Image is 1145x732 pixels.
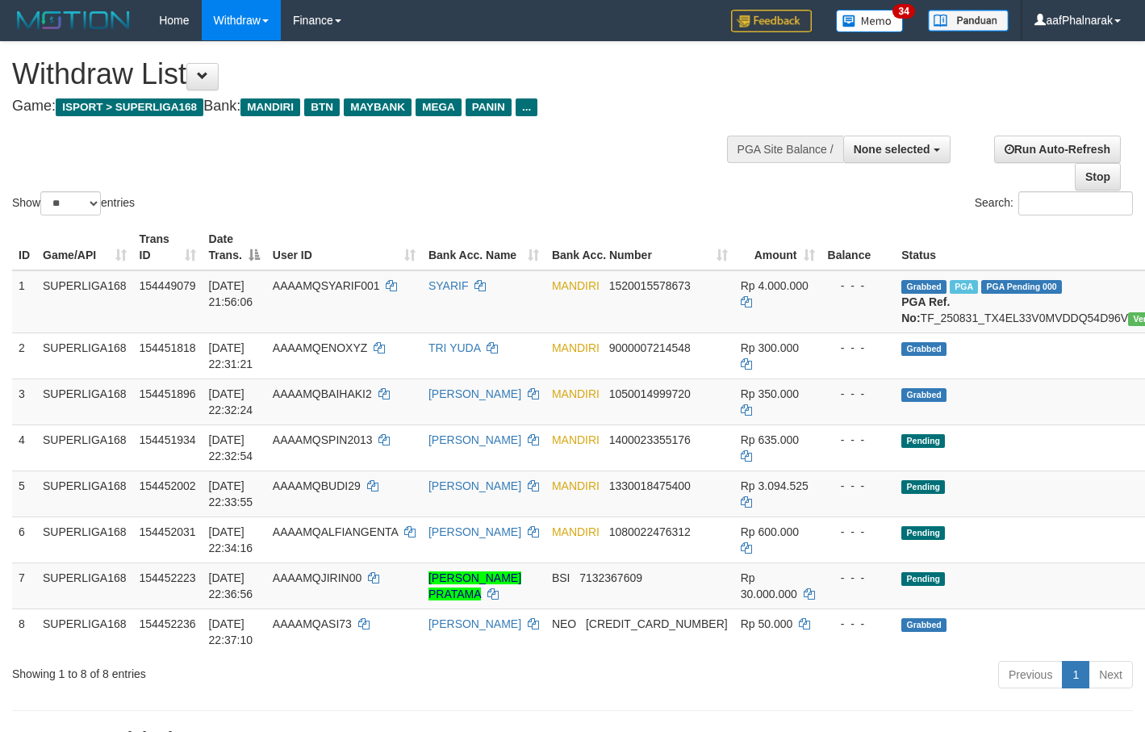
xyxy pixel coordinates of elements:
b: PGA Ref. No: [901,295,950,324]
td: SUPERLIGA168 [36,471,133,517]
span: 154452031 [140,525,196,538]
span: ... [516,98,537,116]
span: Copy 1400023355176 to clipboard [609,433,691,446]
td: SUPERLIGA168 [36,425,133,471]
span: 154452223 [140,571,196,584]
span: Copy 1520015578673 to clipboard [609,279,691,292]
span: 154449079 [140,279,196,292]
td: SUPERLIGA168 [36,270,133,333]
a: [PERSON_NAME] [428,433,521,446]
a: Next [1089,661,1133,688]
td: 8 [12,609,36,655]
span: Pending [901,434,945,448]
span: Pending [901,526,945,540]
span: MANDIRI [552,279,600,292]
th: ID [12,224,36,270]
span: Marked by aafchoeunmanni [950,280,978,294]
span: Grabbed [901,388,947,402]
span: AAAAMQASI73 [273,617,352,630]
span: Grabbed [901,280,947,294]
span: AAAAMQALFIANGENTA [273,525,398,538]
span: 154451896 [140,387,196,400]
span: NEO [552,617,576,630]
span: Rp 300.000 [741,341,799,354]
span: Copy 1330018475400 to clipboard [609,479,691,492]
div: - - - [828,524,889,540]
span: MANDIRI [240,98,300,116]
td: 5 [12,471,36,517]
span: Pending [901,480,945,494]
th: User ID: activate to sort column ascending [266,224,422,270]
span: MAYBANK [344,98,412,116]
span: Grabbed [901,618,947,632]
select: Showentries [40,191,101,215]
div: - - - [828,340,889,356]
span: AAAAMQBAIHAKI2 [273,387,372,400]
img: MOTION_logo.png [12,8,135,32]
span: Rp 50.000 [741,617,793,630]
div: - - - [828,478,889,494]
h4: Game: Bank: [12,98,747,115]
span: BTN [304,98,340,116]
span: [DATE] 22:32:24 [209,387,253,416]
td: 3 [12,379,36,425]
label: Show entries [12,191,135,215]
th: Balance [821,224,896,270]
td: SUPERLIGA168 [36,563,133,609]
th: Date Trans.: activate to sort column descending [203,224,266,270]
a: [PERSON_NAME] [428,387,521,400]
th: Bank Acc. Name: activate to sort column ascending [422,224,545,270]
span: [DATE] 22:32:54 [209,433,253,462]
h1: Withdraw List [12,58,747,90]
span: [DATE] 22:37:10 [209,617,253,646]
span: MANDIRI [552,433,600,446]
span: MANDIRI [552,387,600,400]
td: 2 [12,333,36,379]
th: Trans ID: activate to sort column ascending [133,224,203,270]
span: MANDIRI [552,479,600,492]
span: ISPORT > SUPERLIGA168 [56,98,203,116]
span: Rp 4.000.000 [741,279,809,292]
a: Run Auto-Refresh [994,136,1121,163]
span: [DATE] 22:33:55 [209,479,253,508]
span: None selected [854,143,930,156]
td: SUPERLIGA168 [36,609,133,655]
div: Showing 1 to 8 of 8 entries [12,659,465,682]
a: [PERSON_NAME] [428,525,521,538]
span: Copy 5859459297920950 to clipboard [586,617,728,630]
span: Copy 1050014999720 to clipboard [609,387,691,400]
span: Rp 635.000 [741,433,799,446]
td: 6 [12,517,36,563]
a: [PERSON_NAME] [428,617,521,630]
div: - - - [828,570,889,586]
span: AAAAMQBUDI29 [273,479,361,492]
span: PANIN [466,98,512,116]
span: AAAAMQENOXYZ [273,341,367,354]
td: SUPERLIGA168 [36,333,133,379]
span: [DATE] 22:31:21 [209,341,253,370]
a: 1 [1062,661,1089,688]
img: Button%20Memo.svg [836,10,904,32]
span: Grabbed [901,342,947,356]
a: SYARIF [428,279,469,292]
button: None selected [843,136,951,163]
td: 7 [12,563,36,609]
th: Bank Acc. Number: activate to sort column ascending [545,224,734,270]
span: PGA Pending [981,280,1062,294]
span: [DATE] 22:36:56 [209,571,253,600]
th: Game/API: activate to sort column ascending [36,224,133,270]
span: MANDIRI [552,341,600,354]
div: PGA Site Balance / [727,136,843,163]
span: 154451934 [140,433,196,446]
div: - - - [828,432,889,448]
span: Pending [901,572,945,586]
input: Search: [1018,191,1133,215]
td: SUPERLIGA168 [36,379,133,425]
th: Amount: activate to sort column ascending [734,224,821,270]
a: [PERSON_NAME] PRATAMA [428,571,521,600]
a: Stop [1075,163,1121,190]
td: SUPERLIGA168 [36,517,133,563]
span: [DATE] 22:34:16 [209,525,253,554]
div: - - - [828,386,889,402]
a: Previous [998,661,1063,688]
